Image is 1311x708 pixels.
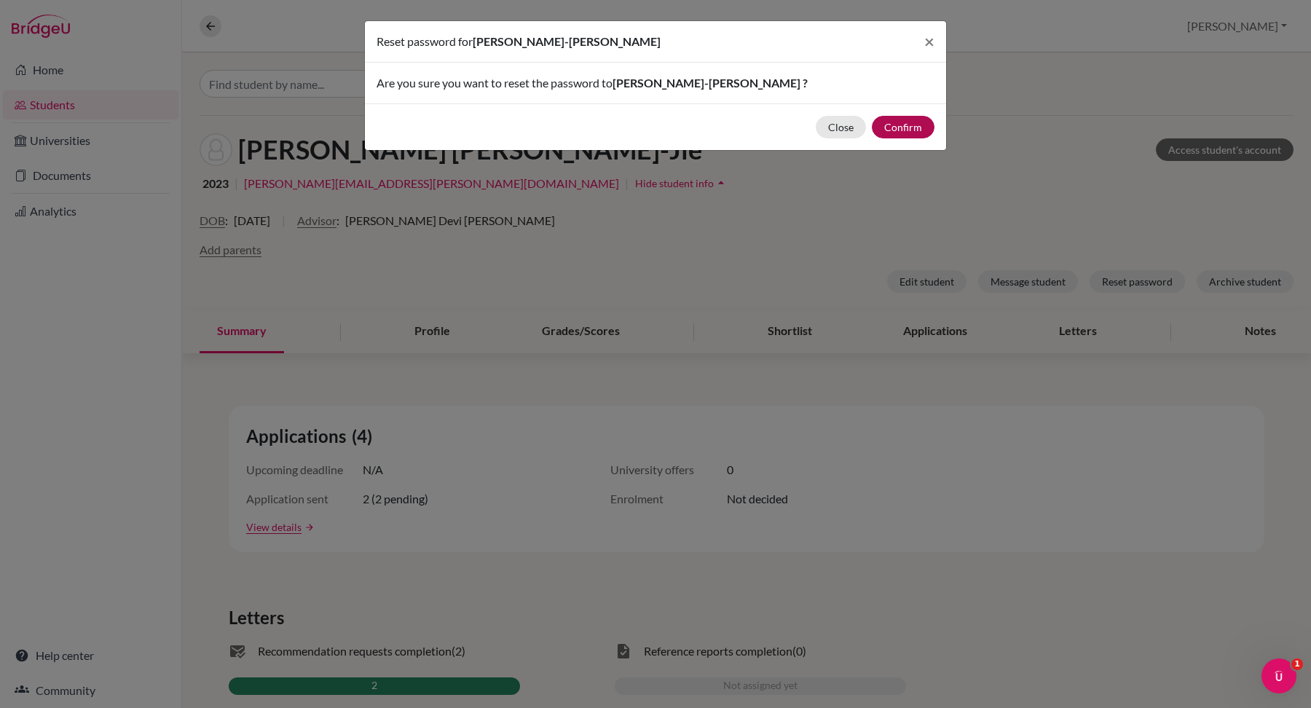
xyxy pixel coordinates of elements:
[816,116,866,138] button: Close
[377,74,934,92] p: Are you sure you want to reset the password to
[377,34,473,48] span: Reset password for
[613,76,808,90] span: [PERSON_NAME]-[PERSON_NAME] ?
[1261,658,1296,693] iframe: Intercom live chat
[872,116,934,138] button: Confirm
[1291,658,1303,670] span: 1
[473,34,661,48] span: [PERSON_NAME]-[PERSON_NAME]
[913,21,946,62] button: Close
[924,31,934,52] span: ×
